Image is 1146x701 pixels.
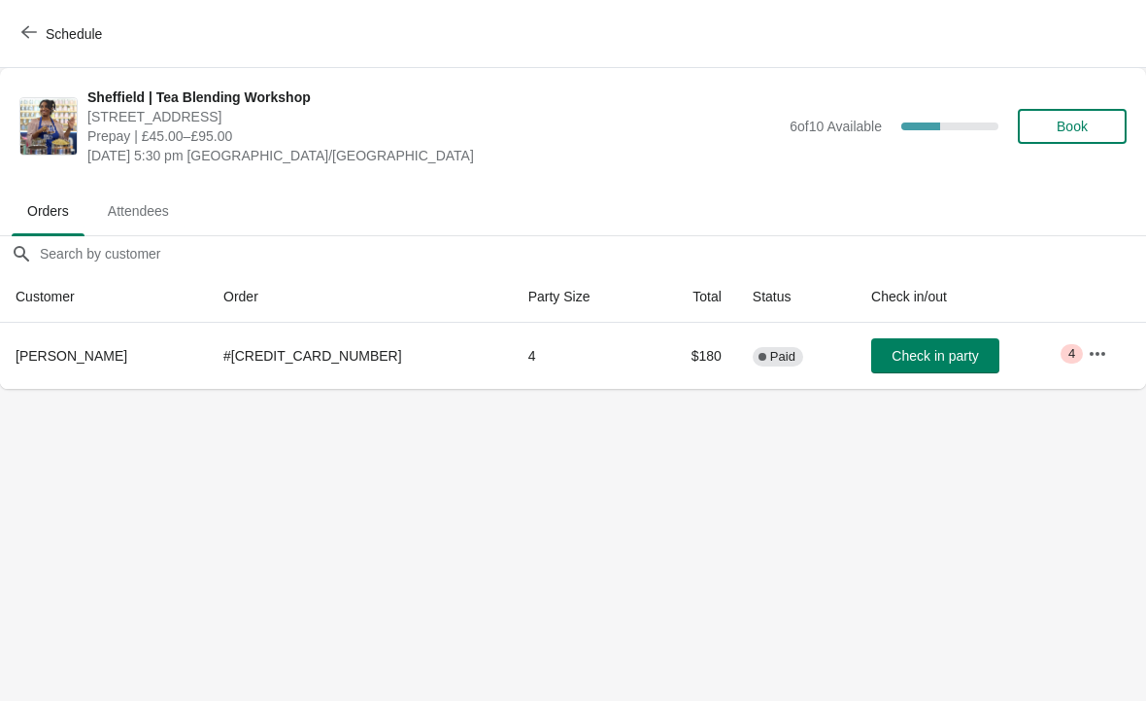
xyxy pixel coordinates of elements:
[737,271,856,323] th: Status
[648,271,737,323] th: Total
[87,88,780,107] span: Sheffield | Tea Blending Workshop
[513,271,648,323] th: Party Size
[10,17,118,52] button: Schedule
[16,348,127,364] span: [PERSON_NAME]
[87,146,780,165] span: [DATE] 5:30 pm [GEOGRAPHIC_DATA]/[GEOGRAPHIC_DATA]
[1018,109,1127,144] button: Book
[790,119,882,134] span: 6 of 10 Available
[46,26,102,42] span: Schedule
[871,338,999,373] button: Check in party
[1057,119,1088,134] span: Book
[12,193,84,228] span: Orders
[20,98,77,155] img: Sheffield | Tea Blending Workshop
[87,126,780,146] span: Prepay | £45.00–£95.00
[39,236,1146,271] input: Search by customer
[770,349,795,365] span: Paid
[892,348,978,364] span: Check in party
[208,271,513,323] th: Order
[1068,346,1075,362] span: 4
[513,323,648,389] td: 4
[208,323,513,389] td: # [CREDIT_CARD_NUMBER]
[856,271,1072,323] th: Check in/out
[648,323,737,389] td: $180
[92,193,185,228] span: Attendees
[87,107,780,126] span: [STREET_ADDRESS]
